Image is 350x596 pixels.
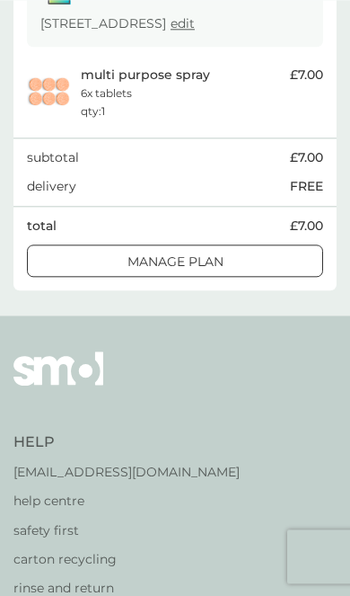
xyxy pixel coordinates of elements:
[127,252,223,271] p: Manage plan
[290,65,323,85] span: £7.00
[290,176,323,196] p: FREE
[13,549,240,569] a: carton recycling
[13,351,103,413] img: smol
[290,147,323,167] span: £7.00
[171,15,195,31] a: edit
[27,245,323,277] button: Manage plan
[27,176,76,196] p: delivery
[81,102,105,120] p: qty : 1
[27,147,79,167] p: subtotal
[13,491,240,511] a: help centre
[27,216,57,236] p: total
[290,216,323,236] span: £7.00
[13,462,240,482] a: [EMAIL_ADDRESS][DOMAIN_NAME]
[40,13,195,33] p: [STREET_ADDRESS]
[81,85,132,102] p: 6x tablets
[81,65,210,85] p: multi purpose spray
[13,520,240,540] a: safety first
[13,432,240,452] h4: Help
